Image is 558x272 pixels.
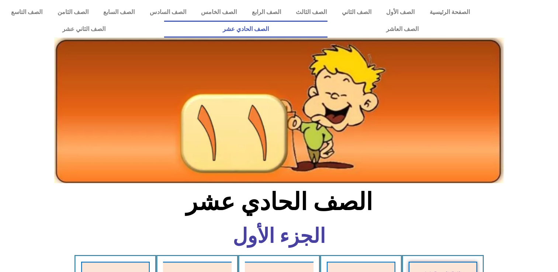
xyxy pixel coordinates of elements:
[194,4,245,21] a: الصف الخامس
[288,4,335,21] a: الصف الثالث
[4,21,164,38] a: الصف الثاني عشر
[96,4,142,21] a: الصف السابع
[245,4,289,21] a: الصف الرابع
[4,4,50,21] a: الصف التاسع
[157,226,401,246] h6: الجزء الأول
[422,4,478,21] a: الصفحة الرئيسية
[327,21,477,38] a: الصف العاشر
[379,4,422,21] a: الصف الأول
[50,4,96,21] a: الصف الثامن
[164,21,327,38] a: الصف الحادي عشر
[335,4,379,21] a: الصف الثاني
[142,4,194,21] a: الصف السادس
[157,188,401,216] h2: الصف الحادي عشر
